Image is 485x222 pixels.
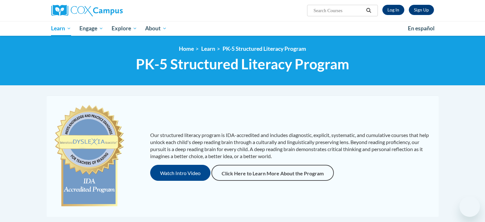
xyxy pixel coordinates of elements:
div: Main menu [42,21,444,36]
button: Watch Intro Video [150,165,210,181]
a: En español [404,22,439,35]
span: About [145,25,167,32]
a: About [141,21,171,36]
a: Log In [382,5,404,15]
span: Engage [79,25,103,32]
a: Click Here to Learn More About the Program [211,165,334,181]
span: PK-5 Structured Literacy Program [136,56,349,73]
a: PK-5 Structured Literacy Program [223,45,306,52]
iframe: Button to launch messaging window [459,196,480,217]
img: Cox Campus [51,5,123,16]
a: Home [179,45,194,52]
a: Register [409,5,434,15]
span: Learn [51,25,71,32]
a: Cox Campus [51,5,173,16]
a: Explore [107,21,141,36]
span: Explore [112,25,137,32]
a: Learn [47,21,76,36]
p: Our structured literacy program is IDA-accredited and includes diagnostic, explicit, systematic, ... [150,132,432,160]
img: c477cda6-e343-453b-bfce-d6f9e9818e1c.png [53,102,126,211]
span: En español [408,25,435,32]
a: Engage [75,21,107,36]
input: Search Courses [313,7,364,14]
a: Learn [201,45,215,52]
button: Search [364,7,373,14]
